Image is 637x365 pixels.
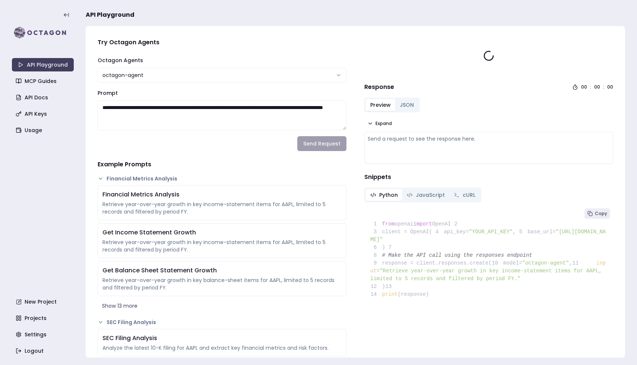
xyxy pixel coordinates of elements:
span: 12 [370,283,382,291]
span: response = client.responses.create( [370,260,492,266]
span: JavaScript [416,191,445,199]
span: 11 [572,259,584,267]
span: openai [394,221,413,227]
span: , [513,229,516,235]
h4: Example Prompts [98,160,346,169]
div: Retrieve year-over-year growth in key income-statement items for AAPL, limited to 5 records and f... [102,238,342,253]
span: base_url= [527,229,556,235]
span: "octagon-agent" [522,260,569,266]
span: 13 [385,283,397,291]
span: ) [370,284,385,289]
a: Projects [13,311,75,325]
span: model= [503,260,522,266]
span: "YOUR_API_KEY" [469,229,513,235]
span: ) [370,244,385,250]
button: SEC Filing Analysis [98,318,346,326]
div: : [603,84,604,90]
span: API Playground [86,10,134,19]
span: client = OpenAI( [370,229,432,235]
span: 14 [370,291,382,298]
a: API Keys [13,107,75,121]
div: 00 [581,84,587,90]
span: OpenAI [432,221,451,227]
span: 8 [370,252,382,259]
div: Financial Metrics Analysis [102,190,342,199]
button: Show 13 more [98,299,346,313]
a: Settings [13,328,75,341]
span: Expand [375,121,392,127]
div: Get Balance Sheet Statement Growth [102,266,342,275]
span: print [382,291,398,297]
div: 00 [594,84,600,90]
h4: Response [364,83,394,92]
div: Analyze the latest 10-K filing for AAPL and extract key financial metrics and risk factors. [102,344,342,352]
span: 7 [385,244,397,252]
button: Financial Metrics Analysis [98,175,346,182]
div: SEC Filing Analysis [102,334,342,343]
span: "Retrieve year-over-year growth in key income-statement items for AAPL, limited to 5 records and ... [370,268,605,282]
div: 00 [607,84,613,90]
span: from [382,221,395,227]
a: API Playground [12,58,74,71]
a: MCP Guides [13,74,75,88]
span: 5 [516,228,528,236]
span: 4 [432,228,444,236]
span: Python [379,191,398,199]
label: Prompt [98,89,118,97]
span: # Make the API call using the responses endpoint [382,252,532,258]
span: (response) [398,291,429,297]
button: Copy [584,208,610,219]
img: logo-rect-yK7x_WSZ.svg [12,25,74,40]
span: 9 [370,259,382,267]
a: API Docs [13,91,75,104]
a: Logout [13,344,75,358]
span: api_key= [444,229,469,235]
label: Octagon Agents [98,57,143,64]
div: Send a request to see the response here. [368,135,610,143]
span: 2 [451,220,463,228]
button: Expand [364,118,395,129]
span: 6 [370,244,382,252]
span: , [569,260,572,266]
div: Retrieve year-over-year growth in key income-statement items for AAPL, limited to 5 records and f... [102,201,342,215]
span: 1 [370,220,382,228]
button: JSON [395,99,418,111]
div: Retrieve year-over-year growth in key balance-sheet items for AAPL, limited to 5 records and filt... [102,276,342,291]
span: Copy [595,211,607,217]
div: Get Income Statement Growth [102,228,342,237]
a: New Project [13,295,75,308]
div: : [590,84,591,90]
h4: Snippets [364,173,613,182]
span: import [413,221,432,227]
h4: Try Octagon Agents [98,38,346,47]
span: = [377,268,380,274]
span: 10 [492,259,504,267]
a: Usage [13,124,75,137]
button: Preview [366,99,395,111]
span: cURL [463,191,475,199]
span: 3 [370,228,382,236]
